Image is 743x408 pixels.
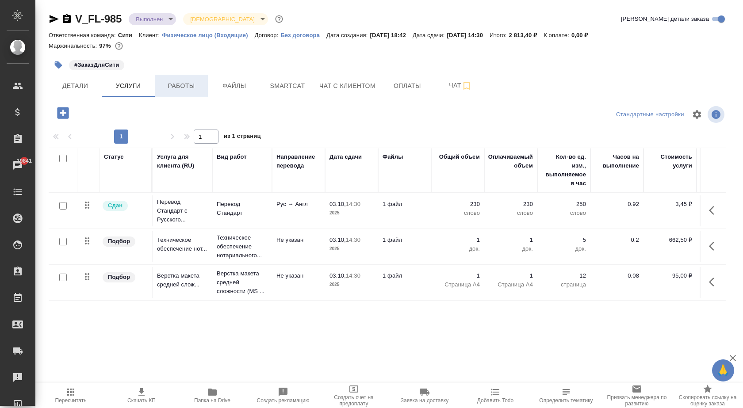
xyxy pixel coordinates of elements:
[489,271,533,280] p: 1
[346,201,360,207] p: 14:30
[49,14,59,24] button: Скопировать ссылку для ЯМессенджера
[489,236,533,244] p: 1
[329,236,346,243] p: 03.10,
[217,233,268,260] p: Техническое обеспечение нотариального...
[329,280,374,289] p: 2025
[648,271,692,280] p: 95,00 ₽
[489,244,533,253] p: док.
[108,273,130,282] p: Подбор
[509,32,544,38] p: 2 813,40 ₽
[217,153,247,161] div: Вид работ
[590,195,643,226] td: 0.92
[276,271,321,280] p: Не указан
[542,280,586,289] p: страница
[183,13,268,25] div: Выполнен
[329,153,362,161] div: Дата сдачи
[108,201,123,210] p: Сдан
[346,272,360,279] p: 14:30
[61,14,72,24] button: Скопировать ссылку
[224,131,261,144] span: из 1 страниц
[648,153,692,170] div: Стоимость услуги
[542,271,586,280] p: 12
[439,80,482,91] span: Чат
[129,13,176,25] div: Выполнен
[614,108,686,122] div: split button
[542,153,586,188] div: Кол-во ед. изм., выполняемое в час
[383,200,427,209] p: 1 файл
[273,13,285,25] button: Доп статусы указывают на важность/срочность заказа
[118,32,139,38] p: Сити
[439,153,480,161] div: Общий объем
[162,31,255,38] a: Физическое лицо (Входящие)
[157,153,208,170] div: Услуга для клиента (RU)
[542,200,586,209] p: 250
[716,361,731,380] span: 🙏
[49,55,68,75] button: Добавить тэг
[686,104,708,125] span: Настроить таблицу
[436,280,480,289] p: Страница А4
[370,32,413,38] p: [DATE] 18:42
[595,153,639,170] div: Часов на выполнение
[276,236,321,244] p: Не указан
[542,244,586,253] p: док.
[51,104,75,122] button: Добавить услугу
[447,32,490,38] p: [DATE] 14:30
[386,80,429,92] span: Оплаты
[488,153,533,170] div: Оплачиваемый объем
[157,236,208,253] p: Техническое обеспечение нот...
[255,32,281,38] p: Договор:
[329,272,346,279] p: 03.10,
[157,198,208,224] p: Перевод Стандарт с Русского...
[590,231,643,262] td: 0.2
[704,200,725,221] button: Показать кнопки
[217,269,268,296] p: Верстка макета средней сложности (MS ...
[160,80,203,92] span: Работы
[329,244,374,253] p: 2025
[708,106,726,123] span: Посмотреть информацию
[54,80,96,92] span: Детали
[621,15,709,23] span: [PERSON_NAME] детали заказа
[188,15,257,23] button: [DEMOGRAPHIC_DATA]
[436,200,480,209] p: 230
[49,32,118,38] p: Ответственная команда:
[75,13,122,25] a: V_FL-985
[436,244,480,253] p: док.
[489,209,533,217] p: слово
[139,32,162,38] p: Клиент:
[436,209,480,217] p: слово
[99,42,113,49] p: 97%
[413,32,447,38] p: Дата сдачи:
[162,32,255,38] p: Физическое лицо (Входящие)
[490,32,509,38] p: Итого:
[461,80,472,91] svg: Подписаться
[712,359,734,381] button: 🙏
[436,271,480,280] p: 1
[68,61,125,68] span: ЗаказДляСити
[542,236,586,244] p: 5
[489,280,533,289] p: Страница А4
[346,236,360,243] p: 14:30
[436,236,480,244] p: 1
[276,153,321,170] div: Направление перевода
[571,32,595,38] p: 0,00 ₽
[648,200,692,209] p: 3,45 ₽
[319,80,375,92] span: Чат с клиентом
[157,271,208,289] p: Верстка макета средней слож...
[383,271,427,280] p: 1 файл
[329,209,374,217] p: 2025
[276,200,321,209] p: Рус → Англ
[542,209,586,217] p: слово
[104,153,124,161] div: Статус
[704,271,725,293] button: Показать кнопки
[280,31,326,38] a: Без договора
[329,201,346,207] p: 03.10,
[2,154,33,176] a: 19841
[648,236,692,244] p: 662,50 ₽
[590,267,643,298] td: 0.08
[49,42,99,49] p: Маржинальность:
[383,153,403,161] div: Файлы
[113,40,125,52] button: 80.94 RUB;
[11,156,37,165] span: 19841
[74,61,119,69] p: #ЗаказДляСити
[108,237,130,246] p: Подбор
